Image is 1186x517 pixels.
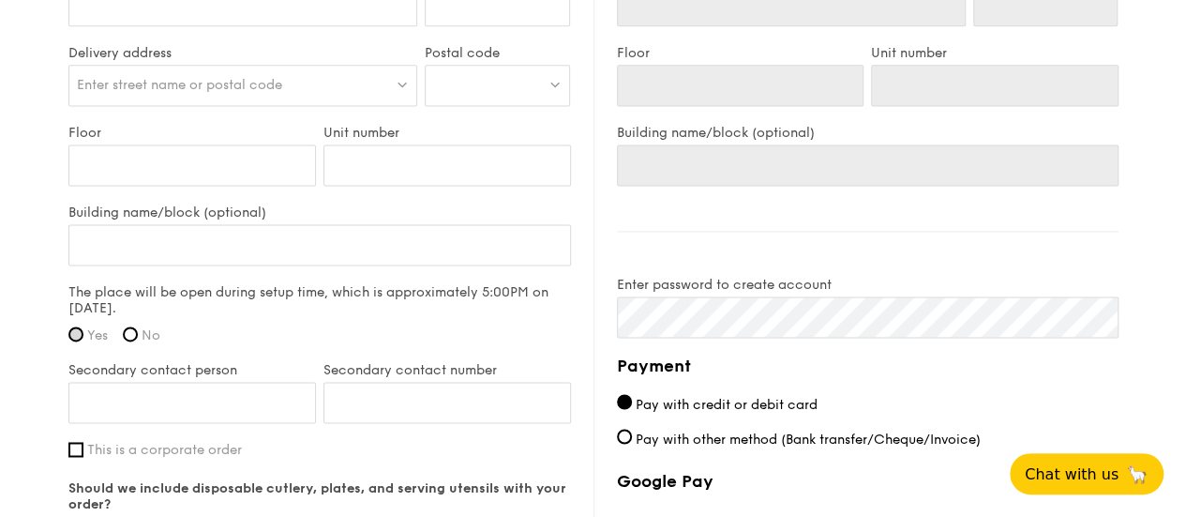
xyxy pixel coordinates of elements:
[617,277,1118,293] label: Enter password to create account
[68,327,83,342] input: Yes
[396,77,409,91] img: icon-dropdown.fa26e9f9.svg
[323,362,571,378] label: Secondary contact number
[636,431,981,447] span: Pay with other method (Bank transfer/Cheque/Invoice)
[617,45,864,61] label: Floor
[617,125,1118,141] label: Building name/block (optional)
[68,45,418,61] label: Delivery address
[142,327,160,343] span: No
[1126,464,1148,485] span: 🦙
[123,327,138,342] input: No
[323,125,571,141] label: Unit number
[68,442,83,457] input: This is a corporate order
[1025,465,1118,483] span: Chat with us
[87,442,242,458] span: This is a corporate order
[68,284,571,316] label: The place will be open during setup time, which is approximately 5:00PM on [DATE].
[77,77,282,93] span: Enter street name or postal code
[617,471,1118,492] label: Google Pay
[1010,453,1163,494] button: Chat with us🦙
[617,429,632,444] input: Pay with other method (Bank transfer/Cheque/Invoice)
[636,396,818,412] span: Pay with credit or debit card
[68,480,566,512] strong: Should we include disposable cutlery, plates, and serving utensils with your order?
[425,45,570,61] label: Postal code
[68,125,316,141] label: Floor
[548,77,562,91] img: icon-dropdown.fa26e9f9.svg
[617,353,1118,379] h4: Payment
[68,205,571,220] label: Building name/block (optional)
[68,362,316,378] label: Secondary contact person
[87,327,108,343] span: Yes
[617,394,632,409] input: Pay with credit or debit card
[871,45,1118,61] label: Unit number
